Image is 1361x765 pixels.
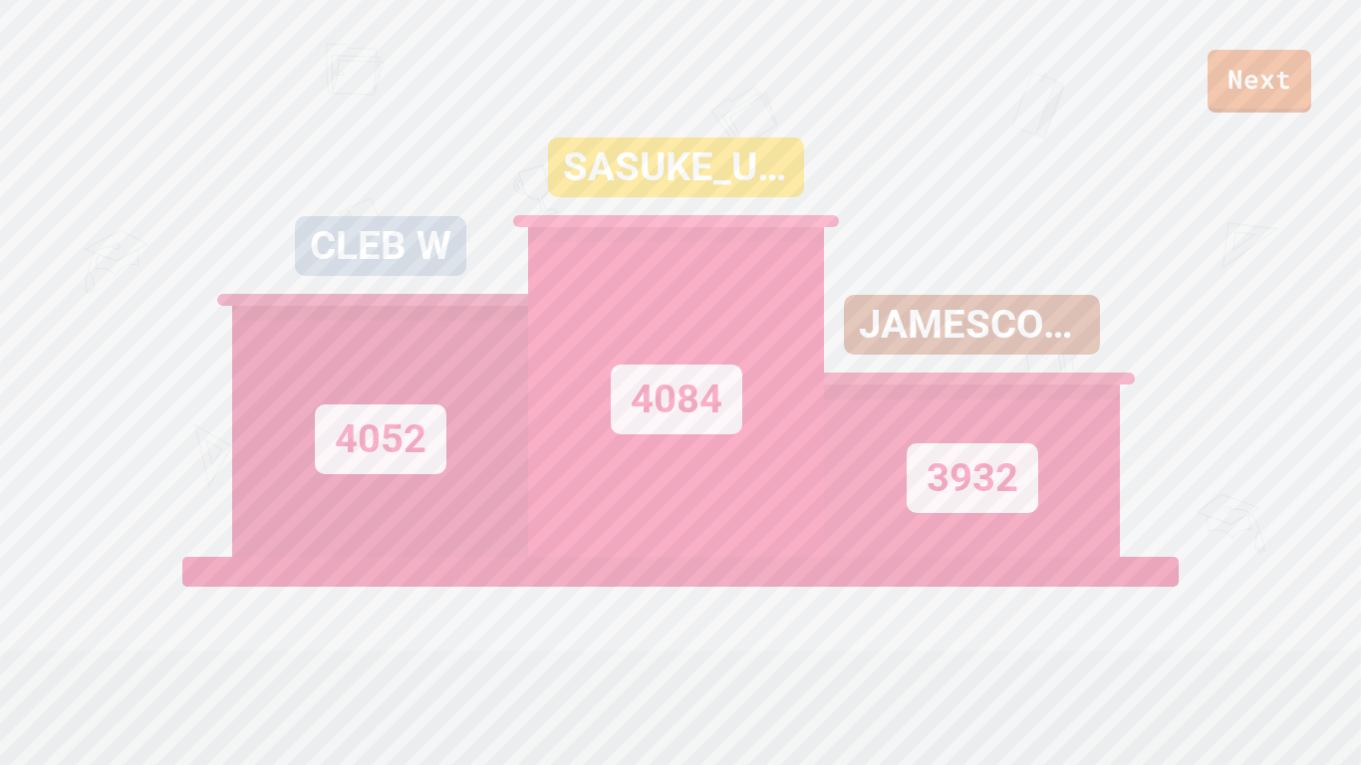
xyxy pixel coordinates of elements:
div: SASUKE_UCHIHA [548,137,804,197]
a: Next [1208,50,1311,113]
div: 3932 [907,443,1038,513]
div: CLEB W [295,216,466,276]
div: JAMESCOYG [844,295,1100,355]
div: 4052 [315,404,446,474]
div: 4084 [611,365,742,434]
